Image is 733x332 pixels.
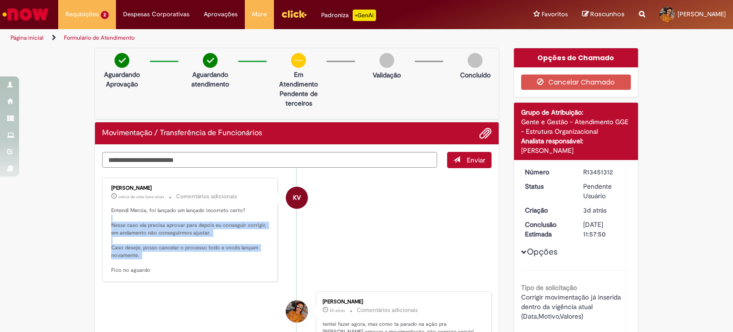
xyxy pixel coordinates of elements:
span: cerca de uma hora atrás [118,194,164,200]
span: 3d atrás [583,206,607,214]
span: Favoritos [542,10,568,19]
dt: Criação [518,205,576,215]
p: Entendi Mercia, foi lançado um lançado incorreto certo? Nesse caso ela precisa aprovar para depoi... [111,207,270,274]
span: Requisições [65,10,99,19]
a: Página inicial [10,34,43,42]
div: Analista responsável: [521,136,631,146]
span: KV [293,186,301,209]
div: Mercia Mayra Meneses Ferreira [286,300,308,322]
dt: Status [518,182,576,191]
span: Corrigir movimentação já inserida dentro da vigência atual (Data,Motivo,Valores) [521,293,623,321]
textarea: Digite sua mensagem aqui... [102,152,437,168]
div: Padroniza [321,10,376,21]
dt: Número [518,167,576,177]
div: Opções do Chamado [514,48,639,67]
span: Rascunhos [590,10,625,19]
img: img-circle-grey.png [379,53,394,68]
img: check-circle-green.png [203,53,218,68]
div: [PERSON_NAME] [111,185,270,191]
button: Enviar [447,152,492,168]
span: Enviar [467,156,485,164]
div: Grupo de Atribuição: [521,107,631,117]
time: 29/08/2025 09:00:40 [330,308,345,313]
button: Adicionar anexos [479,127,492,139]
img: img-circle-grey.png [468,53,482,68]
button: Cancelar Chamado [521,75,631,90]
div: [PERSON_NAME] [323,299,482,305]
a: Rascunhos [582,10,625,19]
small: Comentários adicionais [176,193,237,201]
time: 29/08/2025 09:56:55 [118,194,164,200]
b: Tipo de solicitação [521,283,577,292]
div: Pendente Usuário [583,182,628,201]
div: Karine Vieira [286,187,308,209]
a: Formulário de Atendimento [64,34,135,42]
p: Aguardando atendimento [187,70,233,89]
p: Pendente de terceiros [275,89,322,108]
span: 2h atrás [330,308,345,313]
div: R13451312 [583,167,628,177]
span: Despesas Corporativas [123,10,189,19]
span: More [252,10,267,19]
h2: Movimentação / Transferência de Funcionários Histórico de tíquete [102,129,262,138]
ul: Trilhas de página [7,29,482,47]
img: circle-minus.png [291,53,306,68]
p: +GenAi [353,10,376,21]
small: Comentários adicionais [357,306,418,314]
span: 2 [101,11,109,19]
div: [DATE] 11:57:50 [583,220,628,239]
img: ServiceNow [1,5,50,24]
p: Em Atendimento [275,70,322,89]
img: check-circle-green.png [115,53,129,68]
div: [PERSON_NAME] [521,146,631,155]
img: click_logo_yellow_360x200.png [281,7,307,21]
dt: Conclusão Estimada [518,220,576,239]
p: Aguardando Aprovação [99,70,145,89]
time: 27/08/2025 10:07:07 [583,206,607,214]
p: Concluído [460,70,491,80]
div: Gente e Gestão - Atendimento GGE - Estrutura Organizacional [521,117,631,136]
span: Aprovações [204,10,238,19]
div: 27/08/2025 10:07:07 [583,205,628,215]
span: [PERSON_NAME] [678,10,726,18]
p: Validação [373,70,401,80]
